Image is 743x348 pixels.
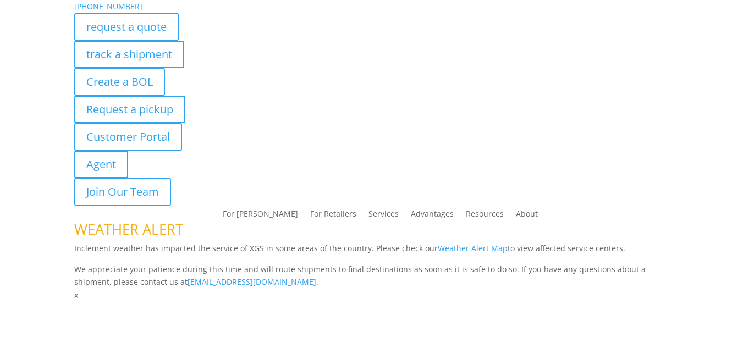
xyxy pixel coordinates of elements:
[74,242,669,263] p: Inclement weather has impacted the service of XGS in some areas of the country. Please check our ...
[74,1,142,12] a: [PHONE_NUMBER]
[74,13,179,41] a: request a quote
[368,210,399,222] a: Services
[74,41,184,68] a: track a shipment
[74,68,165,96] a: Create a BOL
[438,243,508,253] a: Weather Alert Map
[188,277,316,287] a: [EMAIL_ADDRESS][DOMAIN_NAME]
[516,210,538,222] a: About
[74,324,669,337] p: Complete the form below and a member of our team will be in touch within 24 hours.
[74,219,183,239] span: WEATHER ALERT
[74,289,669,302] p: x
[74,302,669,324] h1: Contact Us
[310,210,356,222] a: For Retailers
[223,210,298,222] a: For [PERSON_NAME]
[466,210,504,222] a: Resources
[74,96,185,123] a: Request a pickup
[74,178,171,206] a: Join Our Team
[74,263,669,289] p: We appreciate your patience during this time and will route shipments to final destinations as so...
[74,151,128,178] a: Agent
[411,210,454,222] a: Advantages
[74,123,182,151] a: Customer Portal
